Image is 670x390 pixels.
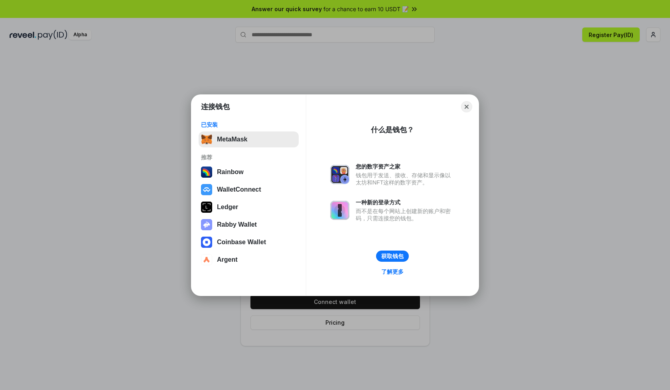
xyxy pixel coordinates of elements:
[217,136,247,143] div: MetaMask
[199,131,299,147] button: MetaMask
[201,121,296,128] div: 已安装
[201,219,212,230] img: svg+xml,%3Csvg%20xmlns%3D%22http%3A%2F%2Fwww.w3.org%2F2000%2Fsvg%22%20fill%3D%22none%22%20viewBox...
[356,163,455,170] div: 您的数字资产之家
[199,217,299,233] button: Rabby Wallet
[356,172,455,186] div: 钱包用于发送、接收、存储和显示像以太坊和NFT这样的数字资产。
[201,154,296,161] div: 推荐
[376,251,409,262] button: 获取钱包
[330,201,349,220] img: svg+xml,%3Csvg%20xmlns%3D%22http%3A%2F%2Fwww.w3.org%2F2000%2Fsvg%22%20fill%3D%22none%22%20viewBox...
[201,202,212,213] img: svg+xml,%3Csvg%20xmlns%3D%22http%3A%2F%2Fwww.w3.org%2F2000%2Fsvg%22%20width%3D%2228%22%20height%3...
[217,256,238,263] div: Argent
[461,101,472,112] button: Close
[376,267,408,277] a: 了解更多
[381,253,404,260] div: 获取钱包
[381,268,404,275] div: 了解更多
[199,164,299,180] button: Rainbow
[356,199,455,206] div: 一种新的登录方式
[201,237,212,248] img: svg+xml,%3Csvg%20width%3D%2228%22%20height%3D%2228%22%20viewBox%3D%220%200%2028%2028%22%20fill%3D...
[217,186,261,193] div: WalletConnect
[201,134,212,145] img: svg+xml,%3Csvg%20fill%3D%22none%22%20height%3D%2233%22%20viewBox%3D%220%200%2035%2033%22%20width%...
[201,102,230,112] h1: 连接钱包
[201,167,212,178] img: svg+xml,%3Csvg%20width%3D%22120%22%20height%3D%22120%22%20viewBox%3D%220%200%20120%20120%22%20fil...
[330,165,349,184] img: svg+xml,%3Csvg%20xmlns%3D%22http%3A%2F%2Fwww.w3.org%2F2000%2Fsvg%22%20fill%3D%22none%22%20viewBox...
[217,169,244,176] div: Rainbow
[371,125,414,135] div: 什么是钱包？
[199,199,299,215] button: Ledger
[217,204,238,211] div: Ledger
[201,254,212,265] img: svg+xml,%3Csvg%20width%3D%2228%22%20height%3D%2228%22%20viewBox%3D%220%200%2028%2028%22%20fill%3D...
[199,252,299,268] button: Argent
[217,221,257,228] div: Rabby Wallet
[199,234,299,250] button: Coinbase Wallet
[217,239,266,246] div: Coinbase Wallet
[199,182,299,198] button: WalletConnect
[201,184,212,195] img: svg+xml,%3Csvg%20width%3D%2228%22%20height%3D%2228%22%20viewBox%3D%220%200%2028%2028%22%20fill%3D...
[356,208,455,222] div: 而不是在每个网站上创建新的账户和密码，只需连接您的钱包。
